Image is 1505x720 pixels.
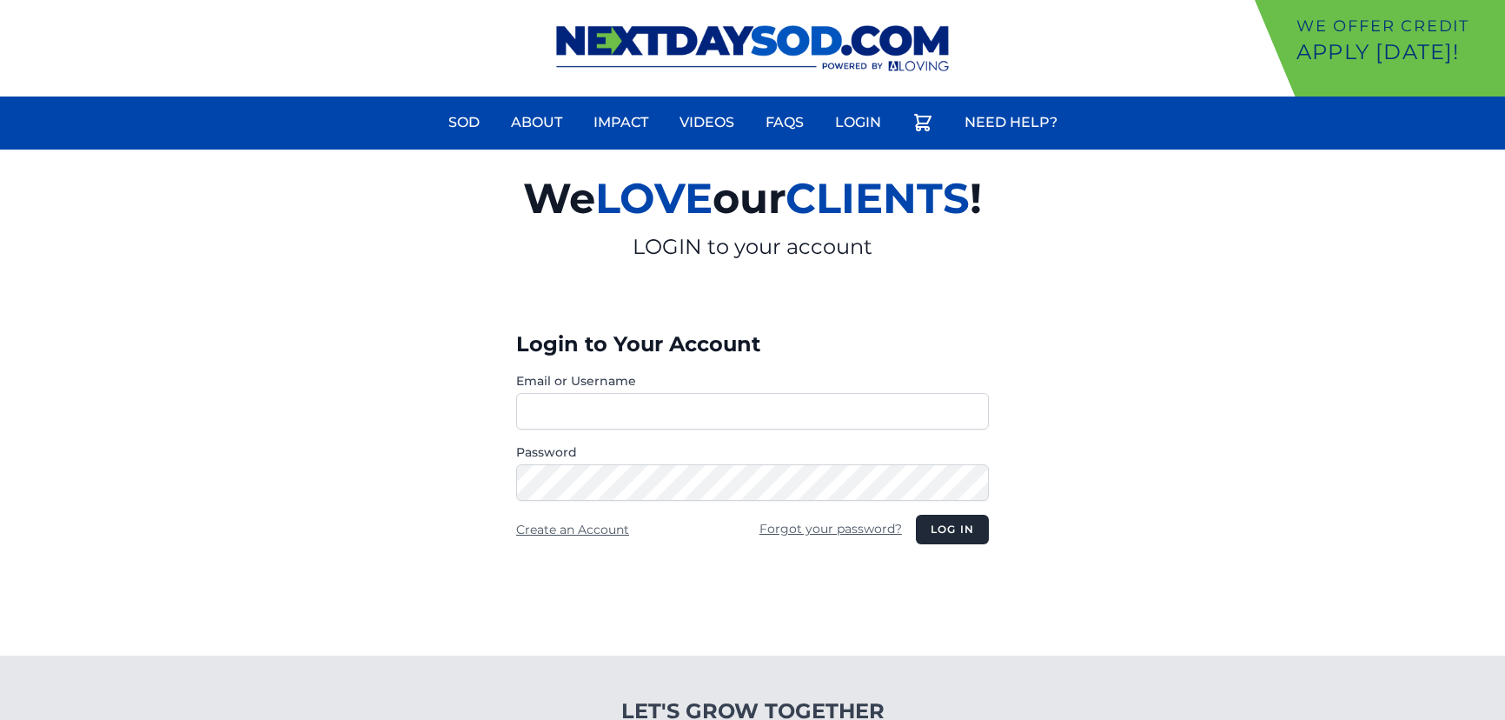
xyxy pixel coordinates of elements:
button: Log in [916,515,989,544]
p: Apply [DATE]! [1296,38,1498,66]
a: Sod [438,102,490,143]
p: We offer Credit [1296,14,1498,38]
span: CLIENTS [786,173,970,223]
h2: We our ! [322,163,1183,233]
label: Email or Username [516,372,989,390]
label: Password [516,443,989,461]
a: About [501,102,573,143]
span: LOVE [595,173,713,223]
p: LOGIN to your account [322,233,1183,261]
a: Need Help? [954,102,1068,143]
a: Forgot your password? [759,521,902,537]
h3: Login to Your Account [516,330,989,358]
a: Login [825,102,892,143]
a: Create an Account [516,522,629,537]
a: Impact [583,102,659,143]
a: Videos [669,102,745,143]
a: FAQs [755,102,814,143]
